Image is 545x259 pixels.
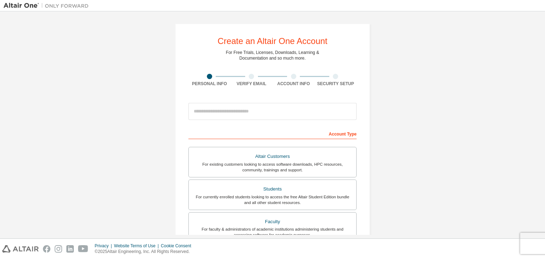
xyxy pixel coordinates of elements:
[161,243,195,249] div: Cookie Consent
[193,194,352,205] div: For currently enrolled students looking to access the free Altair Student Edition bundle and all ...
[231,81,273,87] div: Verify Email
[4,2,92,9] img: Altair One
[55,245,62,253] img: instagram.svg
[188,81,231,87] div: Personal Info
[114,243,161,249] div: Website Terms of Use
[95,243,114,249] div: Privacy
[95,249,196,255] p: © 2025 Altair Engineering, Inc. All Rights Reserved.
[188,128,357,139] div: Account Type
[66,245,74,253] img: linkedin.svg
[43,245,50,253] img: facebook.svg
[193,217,352,227] div: Faculty
[218,37,327,45] div: Create an Altair One Account
[315,81,357,87] div: Security Setup
[193,184,352,194] div: Students
[78,245,88,253] img: youtube.svg
[193,161,352,173] div: For existing customers looking to access software downloads, HPC resources, community, trainings ...
[193,151,352,161] div: Altair Customers
[226,50,319,61] div: For Free Trials, Licenses, Downloads, Learning & Documentation and so much more.
[193,226,352,238] div: For faculty & administrators of academic institutions administering students and accessing softwa...
[272,81,315,87] div: Account Info
[2,245,39,253] img: altair_logo.svg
